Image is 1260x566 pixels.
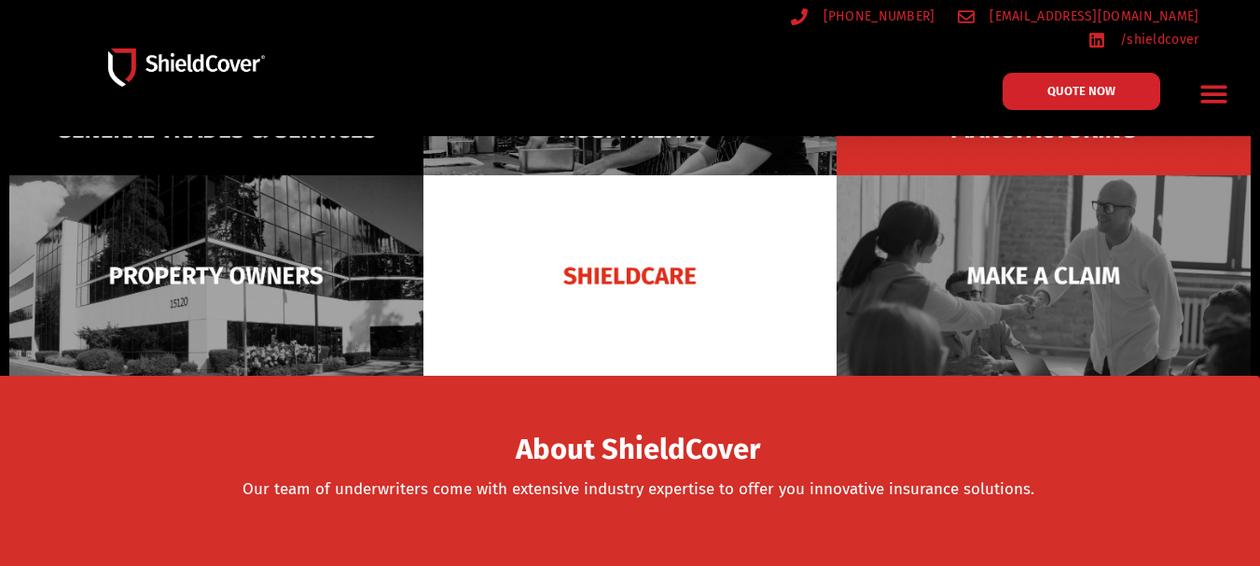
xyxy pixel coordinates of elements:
a: Our team of underwriters come with extensive industry expertise to offer you innovative insurance... [242,479,1034,499]
div: Menu Toggle [1192,72,1236,116]
a: /shieldcover [1088,28,1199,51]
a: [EMAIL_ADDRESS][DOMAIN_NAME] [958,5,1199,28]
span: [EMAIL_ADDRESS][DOMAIN_NAME] [985,5,1198,28]
a: QUOTE NOW [1003,73,1160,110]
span: About ShieldCover [516,438,760,462]
img: Shield-Cover-Underwriting-Australia-logo-full [108,48,265,87]
span: [PHONE_NUMBER] [819,5,935,28]
a: About ShieldCover [516,444,760,462]
span: QUOTE NOW [1047,85,1115,97]
span: /shieldcover [1115,28,1199,51]
a: [PHONE_NUMBER] [791,5,935,28]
